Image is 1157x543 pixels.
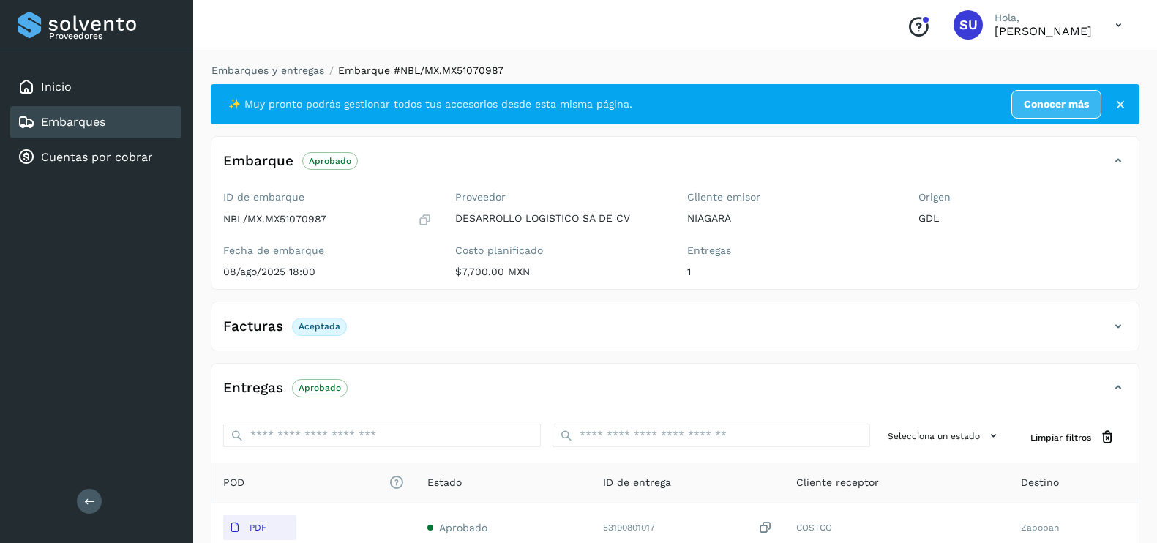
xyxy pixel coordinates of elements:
span: ID de entrega [603,475,671,490]
label: ID de embarque [223,191,432,203]
p: Aprobado [309,156,351,166]
div: EntregasAprobado [211,375,1139,412]
p: PDF [250,523,266,533]
label: Fecha de embarque [223,244,432,257]
p: NBL/MX.MX51070987 [223,213,326,225]
label: Costo planificado [455,244,664,257]
div: FacturasAceptada [211,314,1139,351]
a: Embarques [41,115,105,129]
span: Destino [1021,475,1059,490]
div: 53190801017 [603,520,773,536]
p: Hola, [995,12,1092,24]
div: EmbarqueAprobado [211,149,1139,185]
p: Aceptada [299,321,340,332]
span: ✨ Muy pronto podrás gestionar todos tus accesorios desde esta misma página. [228,97,632,112]
label: Cliente emisor [687,191,896,203]
p: Sayra Ugalde [995,24,1092,38]
a: Embarques y entregas [211,64,324,76]
p: DESARROLLO LOGISTICO SA DE CV [455,212,664,225]
h4: Embarque [223,153,293,170]
h4: Entregas [223,380,283,397]
a: Cuentas por cobrar [41,150,153,164]
div: Embarques [10,106,181,138]
div: Cuentas por cobrar [10,141,181,173]
button: Selecciona un estado [882,424,1007,448]
p: NIAGARA [687,212,896,225]
a: Conocer más [1011,90,1101,119]
button: Limpiar filtros [1019,424,1127,451]
p: GDL [918,212,1127,225]
span: Estado [427,475,462,490]
span: Embarque #NBL/MX.MX51070987 [338,64,503,76]
label: Origen [918,191,1127,203]
p: Aprobado [299,383,341,393]
label: Entregas [687,244,896,257]
span: Limpiar filtros [1030,431,1091,444]
label: Proveedor [455,191,664,203]
p: Proveedores [49,31,176,41]
h4: Facturas [223,318,283,335]
button: PDF [223,515,296,540]
span: Aprobado [439,522,487,533]
nav: breadcrumb [211,63,1139,78]
span: POD [223,475,404,490]
p: 08/ago/2025 18:00 [223,266,432,278]
span: Cliente receptor [796,475,879,490]
a: Inicio [41,80,72,94]
p: $7,700.00 MXN [455,266,664,278]
div: Inicio [10,71,181,103]
p: 1 [687,266,896,278]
